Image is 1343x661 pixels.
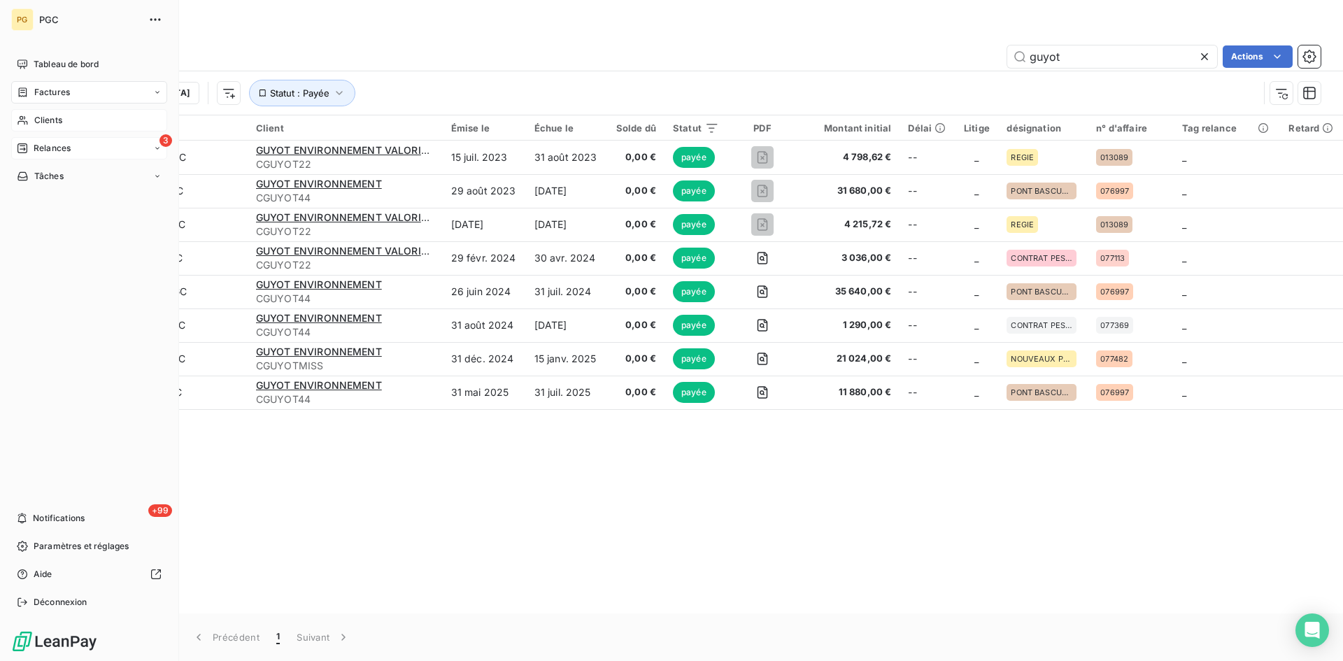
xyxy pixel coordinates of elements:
span: Notifications [33,512,85,525]
td: -- [900,141,955,174]
span: 31 680,00 € [806,184,892,198]
span: 076997 [1100,388,1129,397]
div: n° d'affaire [1096,122,1165,134]
td: [DATE] [526,308,607,342]
a: Tâches [11,165,167,187]
span: Tableau de bord [34,58,99,71]
span: 0,00 € [615,385,656,399]
td: -- [900,342,955,376]
span: PONT BASCULE NANTES [1011,187,1072,195]
span: PONT BASCULE NANTES [1011,388,1072,397]
td: 15 janv. 2025 [526,342,607,376]
span: _ [1182,218,1186,230]
div: Délai [908,122,946,134]
span: GUYOT ENVIRONNEMENT VALORISATI [256,144,443,156]
a: Factures [11,81,167,104]
span: Relances [34,142,71,155]
span: GUYOT ENVIRONNEMENT [256,278,382,290]
span: _ [974,185,979,197]
td: 31 déc. 2024 [443,342,526,376]
td: -- [900,241,955,275]
span: +99 [148,504,172,517]
span: 0,00 € [615,285,656,299]
div: Solde dû [615,122,656,134]
a: 3Relances [11,137,167,159]
td: 31 juil. 2024 [526,275,607,308]
span: 0,00 € [615,251,656,265]
div: PDF [736,122,788,134]
span: GUYOT ENVIRONNEMENT VALORISATI [256,211,443,223]
span: CGUYOT22 [256,157,434,171]
span: 3 [159,134,172,147]
span: Clients [34,114,62,127]
span: 1 290,00 € [806,318,892,332]
td: -- [900,208,955,241]
div: Client [256,122,434,134]
span: 0,00 € [615,184,656,198]
span: PONT BASCULE NANTES [1011,287,1072,296]
span: 21 024,00 € [806,352,892,366]
span: 076997 [1100,287,1129,296]
td: [DATE] [526,174,607,208]
span: 076997 [1100,187,1129,195]
span: GUYOT ENVIRONNEMENT [256,312,382,324]
div: Open Intercom Messenger [1295,613,1329,647]
span: payée [673,180,715,201]
span: 4 215,72 € [806,218,892,232]
span: CGUYOTMISS [256,359,434,373]
span: payée [673,281,715,302]
span: GUYOT ENVIRONNEMENT [256,379,382,391]
span: _ [1182,285,1186,297]
div: Retard [1288,122,1335,134]
span: CGUYOT44 [256,325,434,339]
span: 0,00 € [615,352,656,366]
span: _ [974,151,979,163]
span: Statut : Payée [270,87,329,99]
span: _ [974,218,979,230]
span: CONTRAT PESAGE 2024 [1011,254,1072,262]
span: 1 [276,630,280,644]
td: -- [900,376,955,409]
td: [DATE] [526,208,607,241]
input: Rechercher [1007,45,1217,68]
div: Litige [963,122,990,134]
span: 0,00 € [615,218,656,232]
span: 013089 [1100,220,1128,229]
span: payée [673,382,715,403]
span: _ [1182,151,1186,163]
span: GUYOT ENVIRONNEMENT [256,346,382,357]
div: Montant initial [806,122,892,134]
td: 15 juil. 2023 [443,141,526,174]
span: payée [673,348,715,369]
span: 35 640,00 € [806,285,892,299]
div: Échue le [534,122,599,134]
span: payée [673,147,715,168]
div: Émise le [451,122,518,134]
td: 30 avr. 2024 [526,241,607,275]
span: CGUYOT44 [256,292,434,306]
button: Suivant [288,623,359,652]
span: Tâches [34,170,64,183]
div: PG [11,8,34,31]
span: 11 880,00 € [806,385,892,399]
span: REGIE [1011,153,1034,162]
span: _ [1182,353,1186,364]
span: _ [1182,386,1186,398]
span: 013089 [1100,153,1128,162]
span: CONTRAT PESAGE 2024 [1011,321,1072,329]
div: Statut [673,122,719,134]
span: payée [673,214,715,235]
td: [DATE] [443,208,526,241]
td: 31 juil. 2025 [526,376,607,409]
span: _ [974,252,979,264]
a: Tableau de bord [11,53,167,76]
span: GUYOT ENVIRONNEMENT VALORISATI [256,245,443,257]
span: Factures [34,86,70,99]
td: -- [900,174,955,208]
td: 29 août 2023 [443,174,526,208]
span: 0,00 € [615,150,656,164]
span: _ [974,285,979,297]
button: Actions [1223,45,1293,68]
a: Clients [11,109,167,132]
span: 077482 [1100,355,1128,363]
